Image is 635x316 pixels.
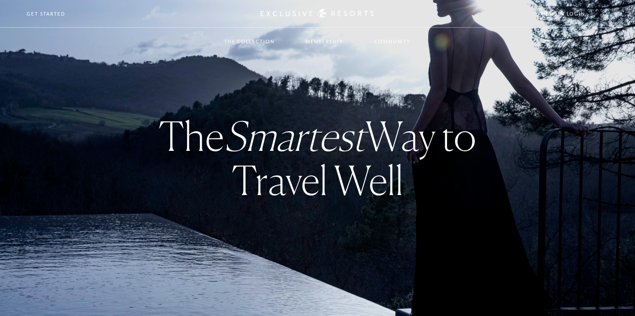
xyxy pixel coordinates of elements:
a: Membership [297,29,352,54]
a: The Collection [215,29,283,54]
a: Community [365,29,420,54]
em: Smartest [224,112,365,160]
a: Get Started [27,10,66,18]
a: Member Login [541,10,585,18]
h3: The [127,114,508,202]
strong: Way to Travel Well [224,112,476,204]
